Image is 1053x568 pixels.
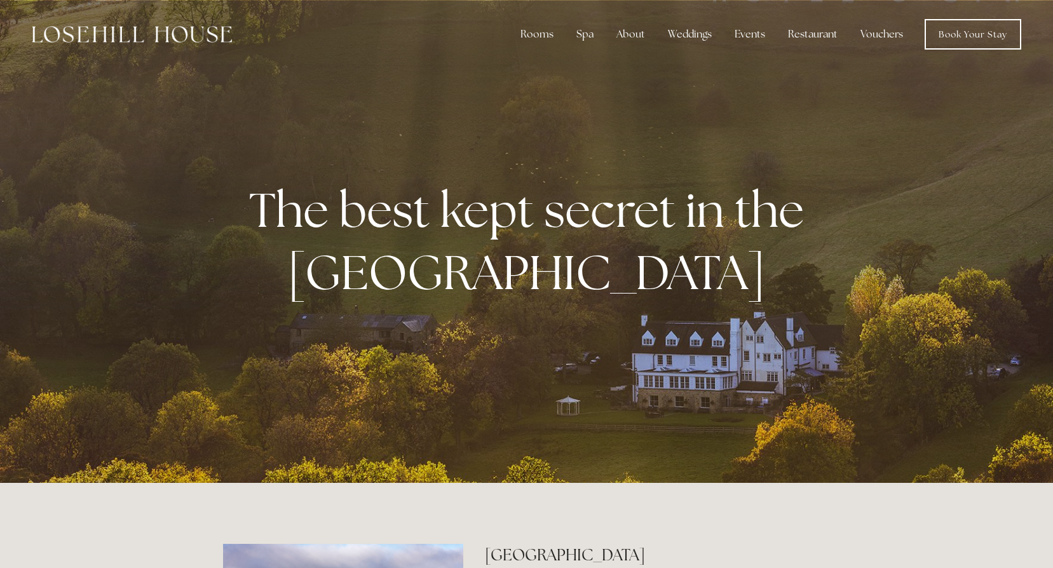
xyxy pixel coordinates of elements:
[606,22,655,47] div: About
[485,544,830,566] h2: [GEOGRAPHIC_DATA]
[925,19,1021,50] a: Book Your Stay
[724,22,775,47] div: Events
[658,22,722,47] div: Weddings
[32,26,232,43] img: Losehill House
[850,22,913,47] a: Vouchers
[510,22,564,47] div: Rooms
[249,179,814,303] strong: The best kept secret in the [GEOGRAPHIC_DATA]
[778,22,848,47] div: Restaurant
[566,22,604,47] div: Spa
